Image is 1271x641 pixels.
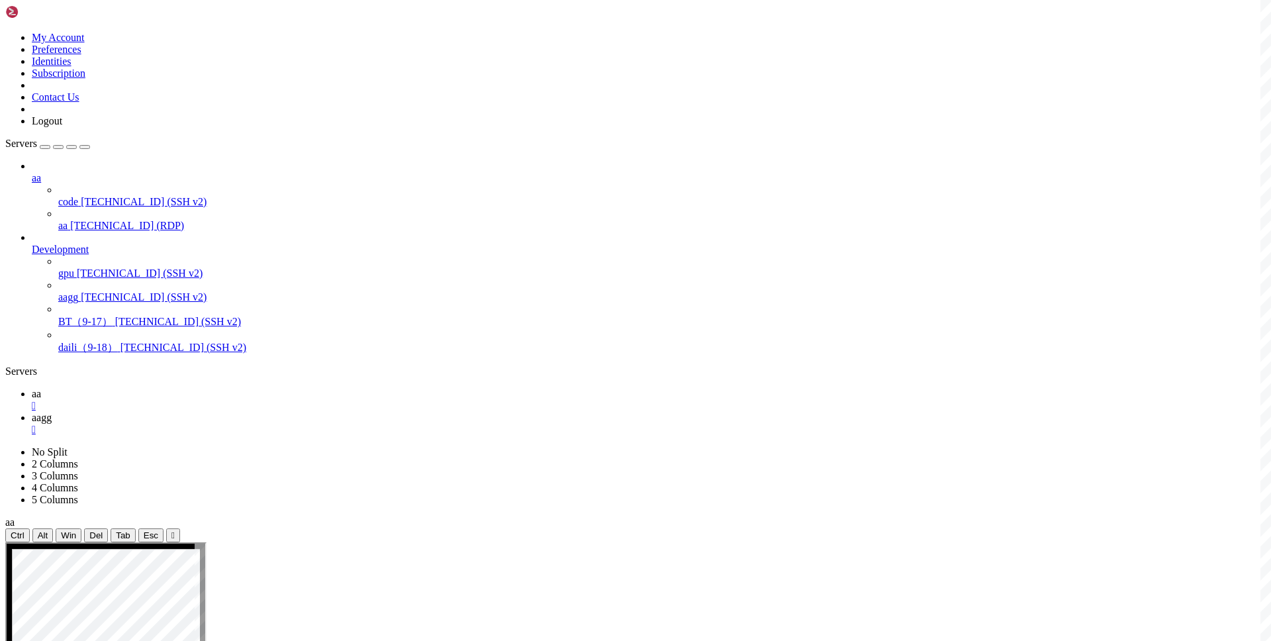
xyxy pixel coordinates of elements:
[5,17,11,28] div: (0, 1)
[5,528,30,542] button: Ctrl
[138,528,164,542] button: Esc
[32,458,78,469] a: 2 Columns
[58,303,1266,329] li: BT（9-17） [TECHNICAL_ID] (SSH v2)
[58,220,1266,232] a: aa [TECHNICAL_ID] (RDP)
[32,388,1266,412] a: aa
[58,316,113,327] span: BT（9-17）
[32,91,79,103] a: Contact Us
[5,138,37,149] span: Servers
[32,494,78,505] a: 5 Columns
[58,329,1266,355] li: daili（9-18） [TECHNICAL_ID] (SSH v2)
[58,256,1266,279] li: gpu [TECHNICAL_ID] (SSH v2)
[56,528,81,542] button: Win
[32,244,89,255] span: Development
[32,446,68,458] a: No Split
[70,220,184,231] span: [TECHNICAL_ID] (RDP)
[32,424,1266,436] a: 
[32,412,1266,436] a: aagg
[32,32,85,43] a: My Account
[32,232,1266,355] li: Development
[58,341,1266,355] a: daili（9-18） [TECHNICAL_ID] (SSH v2)
[116,530,130,540] span: Tab
[5,366,1266,377] div: Servers
[111,528,136,542] button: Tab
[32,115,62,126] a: Logout
[38,530,48,540] span: Alt
[144,530,158,540] span: Esc
[58,279,1266,303] li: aagg [TECHNICAL_ID] (SSH v2)
[89,530,103,540] span: Del
[32,172,41,183] span: aa
[32,470,78,481] a: 3 Columns
[32,160,1266,232] li: aa
[32,244,1266,256] a: Development
[58,196,78,207] span: code
[81,291,207,303] span: [TECHNICAL_ID] (SSH v2)
[58,342,118,353] span: daili（9-18）
[171,530,175,540] div: 
[58,196,1266,208] a: code [TECHNICAL_ID] (SSH v2)
[32,44,81,55] a: Preferences
[32,528,54,542] button: Alt
[58,268,74,279] span: gpu
[32,400,1266,412] a: 
[32,68,85,79] a: Subscription
[58,268,1266,279] a: gpu [TECHNICAL_ID] (SSH v2)
[5,138,90,149] a: Servers
[61,530,76,540] span: Win
[77,268,203,279] span: [TECHNICAL_ID] (SSH v2)
[32,482,78,493] a: 4 Columns
[32,56,71,67] a: Identities
[58,315,1266,329] a: BT（9-17） [TECHNICAL_ID] (SSH v2)
[166,528,180,542] button: 
[5,5,1098,17] x-row: Connecting [TECHNICAL_ID]...
[5,5,81,19] img: Shellngn
[58,184,1266,208] li: code [TECHNICAL_ID] (SSH v2)
[32,172,1266,184] a: aa
[32,388,41,399] span: aa
[58,208,1266,232] li: aa [TECHNICAL_ID] (RDP)
[58,291,1266,303] a: aagg [TECHNICAL_ID] (SSH v2)
[11,530,24,540] span: Ctrl
[58,291,78,303] span: aagg
[115,316,241,327] span: [TECHNICAL_ID] (SSH v2)
[58,220,68,231] span: aa
[5,517,15,528] span: aa
[32,412,52,423] span: aagg
[81,196,207,207] span: [TECHNICAL_ID] (SSH v2)
[84,528,108,542] button: Del
[120,342,246,353] span: [TECHNICAL_ID] (SSH v2)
